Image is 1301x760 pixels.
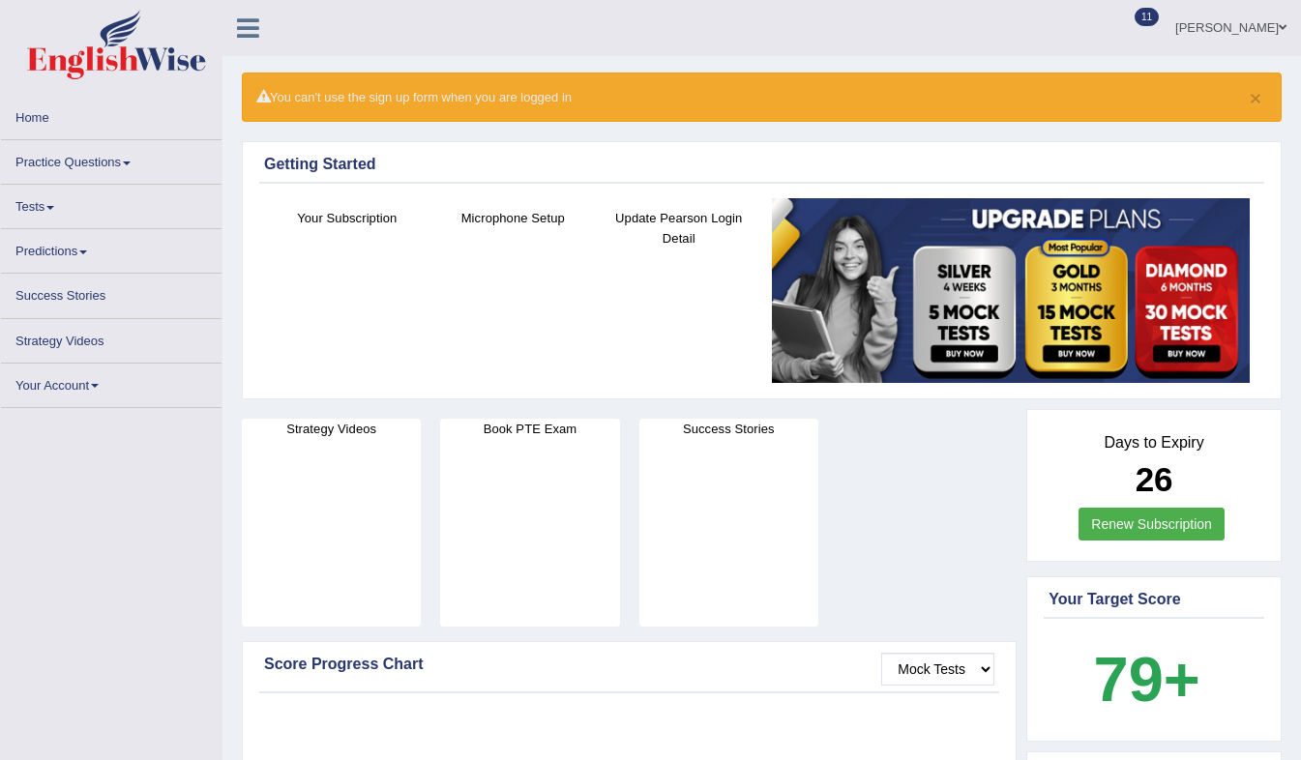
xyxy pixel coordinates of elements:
button: × [1250,88,1261,108]
h4: Success Stories [639,419,818,439]
a: Home [1,96,222,133]
div: You can't use the sign up form when you are logged in [242,73,1282,122]
a: Tests [1,185,222,222]
a: Your Account [1,364,222,401]
h4: Days to Expiry [1049,434,1259,452]
a: Success Stories [1,274,222,311]
a: Predictions [1,229,222,267]
b: 79+ [1094,644,1200,715]
b: 26 [1136,460,1173,498]
div: Getting Started [264,153,1259,176]
h4: Book PTE Exam [440,419,619,439]
a: Practice Questions [1,140,222,178]
h4: Microphone Setup [440,208,587,228]
a: Strategy Videos [1,319,222,357]
h4: Strategy Videos [242,419,421,439]
div: Your Target Score [1049,588,1259,611]
span: 11 [1135,8,1159,26]
h4: Your Subscription [274,208,421,228]
h4: Update Pearson Login Detail [606,208,753,248]
div: Score Progress Chart [264,653,994,676]
a: Renew Subscription [1079,508,1225,541]
img: small5.jpg [772,198,1251,383]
